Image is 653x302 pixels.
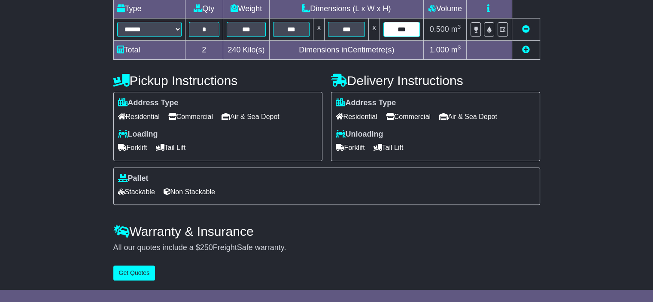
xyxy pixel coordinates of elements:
[331,73,540,88] h4: Delivery Instructions
[458,24,461,30] sup: 3
[386,110,431,123] span: Commercial
[113,243,540,253] div: All our quotes include a $ FreightSafe warranty.
[451,25,461,34] span: m
[164,185,215,198] span: Non Stackable
[223,41,269,60] td: Kilo(s)
[118,110,160,123] span: Residential
[113,224,540,238] h4: Warranty & Insurance
[374,141,404,154] span: Tail Lift
[336,110,377,123] span: Residential
[336,141,365,154] span: Forklift
[269,41,423,60] td: Dimensions in Centimetre(s)
[522,46,530,54] a: Add new item
[368,18,380,41] td: x
[200,243,213,252] span: 250
[168,110,213,123] span: Commercial
[451,46,461,54] span: m
[313,18,325,41] td: x
[185,41,223,60] td: 2
[222,110,279,123] span: Air & Sea Depot
[113,265,155,281] button: Get Quotes
[118,130,158,139] label: Loading
[522,25,530,34] a: Remove this item
[156,141,186,154] span: Tail Lift
[113,73,322,88] h4: Pickup Instructions
[336,98,396,108] label: Address Type
[336,130,383,139] label: Unloading
[118,185,155,198] span: Stackable
[430,25,449,34] span: 0.500
[439,110,497,123] span: Air & Sea Depot
[118,141,147,154] span: Forklift
[430,46,449,54] span: 1.000
[113,41,185,60] td: Total
[118,174,149,183] label: Pallet
[228,46,240,54] span: 240
[118,98,179,108] label: Address Type
[458,44,461,51] sup: 3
